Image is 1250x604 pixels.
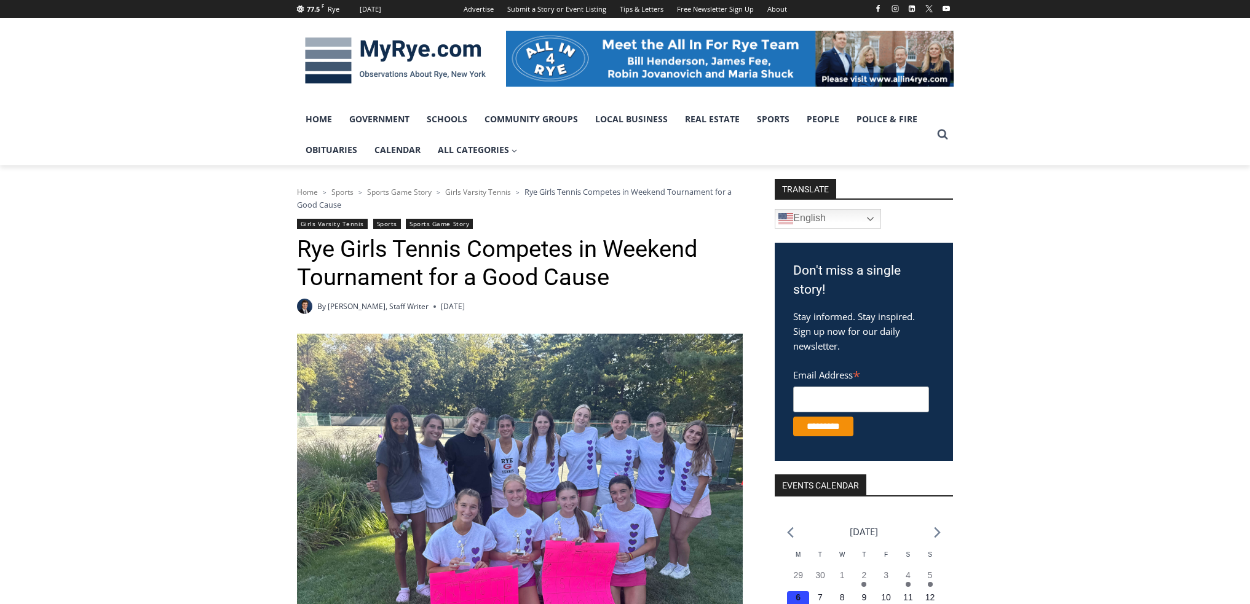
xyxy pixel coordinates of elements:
[853,569,876,591] button: 2 Has events
[796,592,801,602] time: 6
[297,187,318,197] a: Home
[939,1,954,16] a: YouTube
[906,551,910,558] span: S
[796,551,801,558] span: M
[787,569,809,591] button: 29
[787,527,794,538] a: Previous month
[897,550,919,569] div: Saturday
[815,570,825,580] time: 30
[775,179,836,198] strong: TRANSLATE
[840,592,845,602] time: 8
[934,527,941,538] a: Next month
[297,186,743,211] nav: Breadcrumbs
[793,261,935,300] h3: Don't miss a single story!
[809,569,831,591] button: 30
[441,300,465,312] time: [DATE]
[366,135,429,165] a: Calendar
[904,1,919,16] a: Linkedin
[516,188,520,197] span: >
[798,104,848,135] a: People
[875,550,897,569] div: Friday
[793,570,803,580] time: 29
[903,592,913,602] time: 11
[445,187,511,197] a: Girls Varsity Tennis
[331,187,354,197] a: Sports
[307,4,320,14] span: 77.5
[818,551,822,558] span: T
[922,1,936,16] a: X
[587,104,676,135] a: Local Business
[297,299,312,314] a: Author image
[793,309,935,353] p: Stay informed. Stay inspired. Sign up now for our daily newsletter.
[297,235,743,291] h1: Rye Girls Tennis Competes in Weekend Tournament for a Good Cause
[818,592,823,602] time: 7
[787,550,809,569] div: Monday
[406,219,473,229] a: Sports Game Story
[360,4,381,15] div: [DATE]
[925,592,935,602] time: 12
[322,2,324,9] span: F
[297,186,732,210] span: Rye Girls Tennis Competes in Weekend Tournament for a Good Cause
[928,570,933,580] time: 5
[809,550,831,569] div: Tuesday
[367,187,432,197] a: Sports Game Story
[888,1,903,16] a: Instagram
[906,570,911,580] time: 4
[297,104,341,135] a: Home
[884,570,888,580] time: 3
[881,592,891,602] time: 10
[297,219,368,229] a: Girls Varsity Tennis
[928,582,933,587] em: Has events
[919,569,941,591] button: 5 Has events
[748,104,798,135] a: Sports
[853,550,876,569] div: Thursday
[928,551,932,558] span: S
[861,592,866,602] time: 9
[317,300,326,312] span: By
[778,211,793,226] img: en
[884,551,888,558] span: F
[861,582,866,587] em: Has events
[476,104,587,135] a: Community Groups
[358,188,362,197] span: >
[297,29,494,93] img: MyRye.com
[871,1,885,16] a: Facebook
[775,209,881,229] a: English
[897,569,919,591] button: 4 Has events
[831,569,853,591] button: 1
[831,550,853,569] div: Wednesday
[839,551,845,558] span: W
[418,104,476,135] a: Schools
[341,104,418,135] a: Government
[793,363,929,385] label: Email Address
[875,569,897,591] button: 3
[437,188,440,197] span: >
[848,104,926,135] a: Police & Fire
[328,301,429,312] a: [PERSON_NAME], Staff Writer
[932,124,954,146] button: View Search Form
[861,570,866,580] time: 2
[676,104,748,135] a: Real Estate
[323,188,326,197] span: >
[438,143,518,157] span: All Categories
[840,570,845,580] time: 1
[373,219,401,229] a: Sports
[297,299,312,314] img: Charlie Morris headshot PROFESSIONAL HEADSHOT
[862,551,866,558] span: T
[328,4,339,15] div: Rye
[775,474,866,495] h2: Events Calendar
[297,104,932,166] nav: Primary Navigation
[506,31,954,86] img: All in for Rye
[919,550,941,569] div: Sunday
[429,135,526,165] a: All Categories
[850,524,878,540] li: [DATE]
[906,582,911,587] em: Has events
[297,135,366,165] a: Obituaries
